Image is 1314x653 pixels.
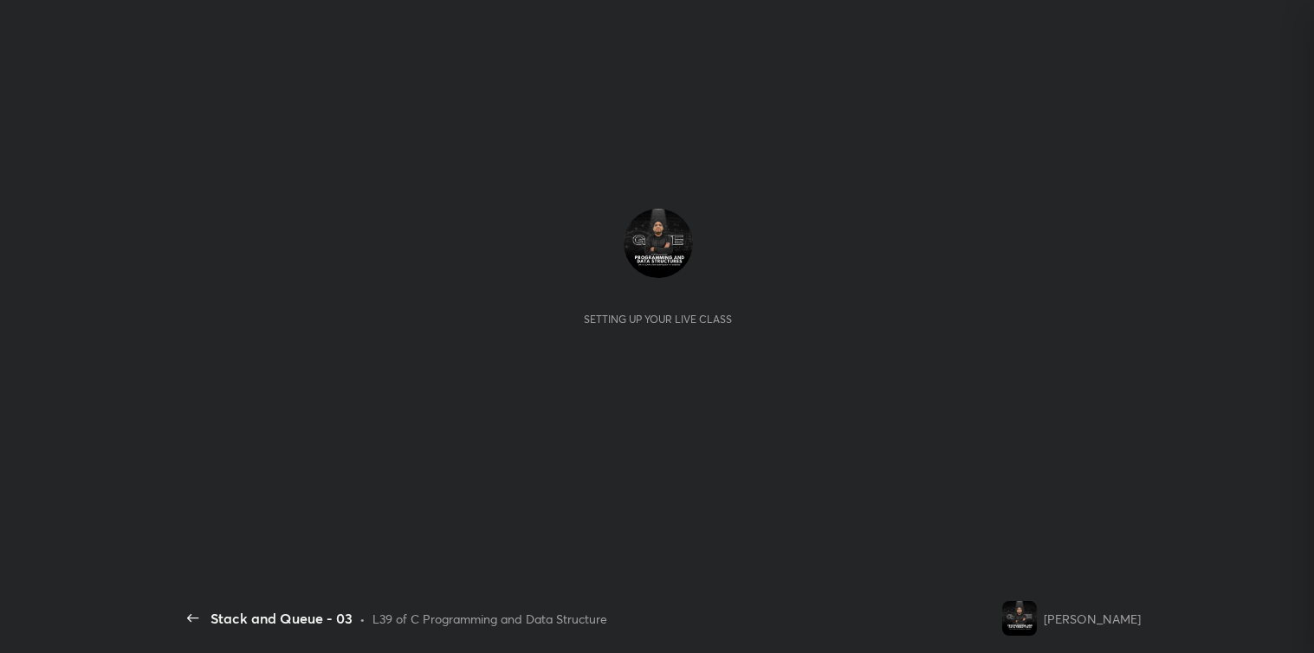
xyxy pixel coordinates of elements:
div: Stack and Queue - 03 [210,608,353,629]
img: e60519a4c4f740609fbc41148676dd3d.jpg [624,209,693,278]
div: • [359,610,366,628]
div: Setting up your live class [584,313,732,326]
div: [PERSON_NAME] [1044,610,1141,628]
img: e60519a4c4f740609fbc41148676dd3d.jpg [1002,601,1037,636]
div: L39 of C Programming and Data Structure [372,610,607,628]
